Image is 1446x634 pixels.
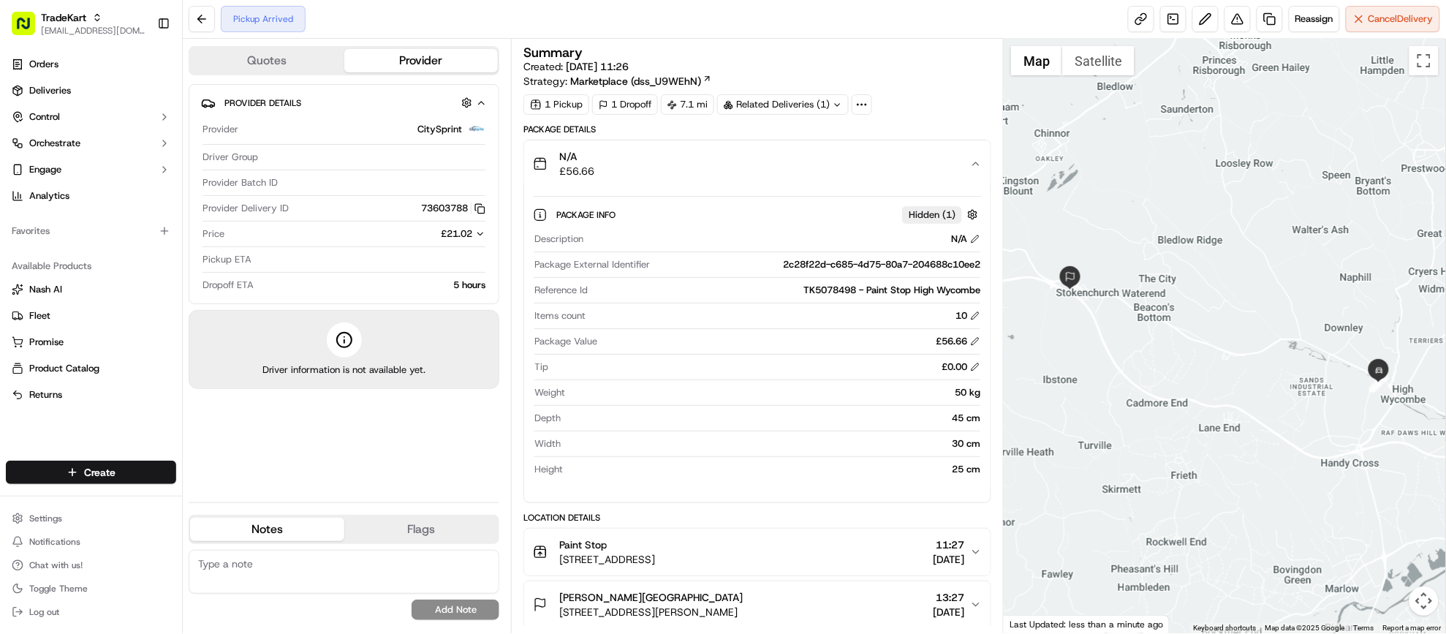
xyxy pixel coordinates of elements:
[6,105,176,129] button: Control
[1289,6,1340,32] button: Reassign
[570,74,712,88] a: Marketplace (dss_U9WEhN)
[1369,12,1434,26] span: Cancel Delivery
[569,463,980,476] div: 25 cm
[524,581,991,628] button: [PERSON_NAME][GEOGRAPHIC_DATA][STREET_ADDRESS][PERSON_NAME]13:27[DATE]
[12,362,170,375] a: Product Catalog
[344,49,499,72] button: Provider
[1062,46,1135,75] button: Show satellite imagery
[12,283,170,296] a: Nash AI
[1265,624,1345,632] span: Map data ©2025 Google
[202,123,238,136] span: Provider
[29,583,88,595] span: Toggle Theme
[559,164,594,178] span: £56.66
[6,578,176,599] button: Toggle Theme
[955,309,980,322] div: 10
[202,151,258,164] span: Driver Group
[6,6,151,41] button: TradeKart[EMAIL_ADDRESS][DOMAIN_NAME]
[571,386,980,399] div: 50 kg
[524,187,991,502] div: N/A£56.66
[6,304,176,328] button: Fleet
[260,279,485,292] div: 5 hours
[524,529,991,575] button: Paint Stop[STREET_ADDRESS]11:27[DATE]
[567,412,980,425] div: 45 cm
[523,74,712,88] div: Strategy:
[559,537,607,552] span: Paint Stop
[41,25,145,37] button: [EMAIL_ADDRESS][DOMAIN_NAME]
[523,46,583,59] h3: Summary
[909,208,955,222] span: Hidden ( 1 )
[942,361,980,374] div: £0.00
[534,335,597,348] span: Package Value
[6,184,176,208] a: Analytics
[29,163,61,176] span: Engage
[417,123,462,136] span: CitySprint
[933,605,964,619] span: [DATE]
[41,10,86,25] button: TradeKart
[933,537,964,552] span: 11:27
[50,140,240,154] div: Start new chat
[6,79,176,102] a: Deliveries
[951,233,980,246] div: N/A
[534,361,548,374] span: Tip
[202,176,278,189] span: Provider Batch ID
[50,154,185,166] div: We're available if you need us!
[556,209,618,221] span: Package Info
[1409,586,1439,616] button: Map camera controls
[29,309,50,322] span: Fleet
[6,555,176,575] button: Chat with us!
[29,388,62,401] span: Returns
[12,336,170,349] a: Promise
[559,149,594,164] span: N/A
[15,59,266,82] p: Welcome 👋
[190,49,344,72] button: Quotes
[6,461,176,484] button: Create
[1295,12,1333,26] span: Reassign
[29,110,60,124] span: Control
[29,559,83,571] span: Chat with us!
[441,227,472,240] span: £21.02
[12,388,170,401] a: Returns
[249,144,266,162] button: Start new chat
[594,284,980,297] div: TK5078498 - Paint Stop High Wycombe
[262,363,426,377] span: Driver information is not available yet.
[936,335,980,348] div: £56.66
[534,309,586,322] span: Items count
[1370,374,1389,393] div: 2
[6,53,176,76] a: Orders
[1011,46,1062,75] button: Show street map
[29,189,69,203] span: Analytics
[29,336,64,349] span: Promise
[6,383,176,407] button: Returns
[933,552,964,567] span: [DATE]
[202,227,224,241] span: Price
[656,258,980,271] div: 2c28f22d-c685-4d75-80a7-204688c10ee2
[1369,373,1388,392] div: 1
[29,536,80,548] span: Notifications
[201,91,487,115] button: Provider Details
[534,233,583,246] span: Description
[15,15,44,44] img: Nash
[15,214,26,225] div: 📗
[534,258,650,271] span: Package External Identifier
[902,205,982,224] button: Hidden (1)
[344,518,499,541] button: Flags
[661,94,714,115] div: 7.1 mi
[1007,614,1056,633] a: Open this area in Google Maps (opens a new window)
[29,362,99,375] span: Product Catalog
[1194,623,1257,633] button: Keyboard shortcuts
[1007,614,1056,633] img: Google
[357,227,485,241] button: £21.02
[1346,6,1440,32] button: CancelDelivery
[523,124,991,135] div: Package Details
[103,247,177,259] a: Powered byPylon
[29,606,59,618] span: Log out
[570,74,701,88] span: Marketplace (dss_U9WEhN)
[9,206,118,233] a: 📗Knowledge Base
[6,219,176,243] div: Favorites
[202,202,289,215] span: Provider Delivery ID
[6,278,176,301] button: Nash AI
[202,279,254,292] span: Dropoff ETA
[592,94,658,115] div: 1 Dropoff
[567,437,980,450] div: 30 cm
[124,214,135,225] div: 💻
